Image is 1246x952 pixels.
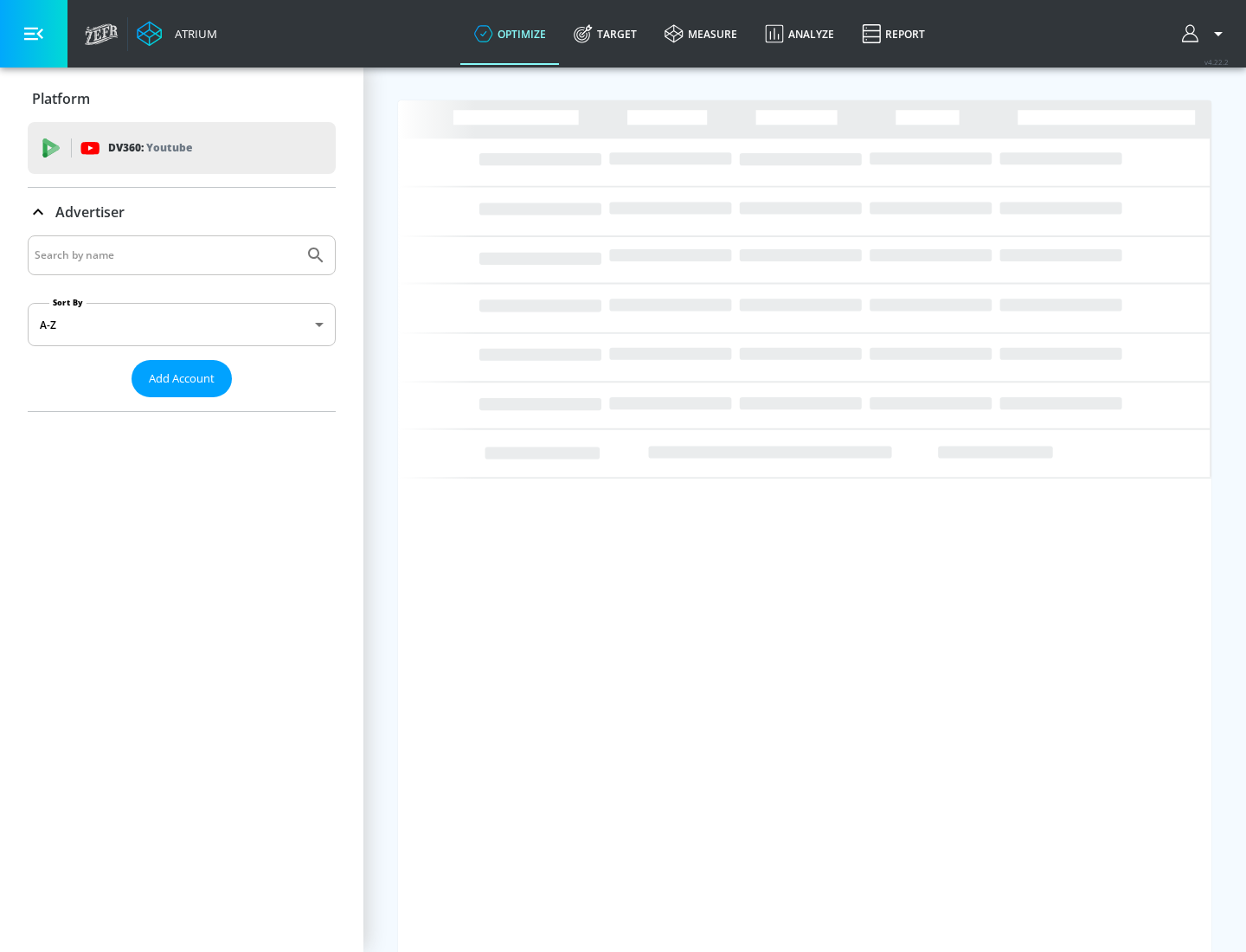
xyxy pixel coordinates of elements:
div: Advertiser [28,235,336,411]
a: optimize [460,3,560,65]
input: Search by name [35,244,297,267]
p: DV360: [108,138,192,158]
a: Analyze [751,3,848,65]
div: Platform [28,74,336,123]
a: Target [560,3,651,65]
p: Platform [32,89,90,108]
span: Add Account [149,369,215,389]
div: A-Z [28,303,336,346]
nav: list of Advertiser [28,397,336,411]
button: Add Account [132,360,232,397]
a: Atrium [137,21,217,47]
a: measure [651,3,751,65]
span: v 4.22.2 [1204,57,1229,67]
a: Report [848,3,939,65]
p: Advertiser [55,203,125,222]
div: DV360: Youtube [28,122,336,174]
div: Atrium [168,26,217,42]
label: Sort By [49,297,87,308]
p: Youtube [146,138,192,157]
div: Advertiser [28,188,336,236]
